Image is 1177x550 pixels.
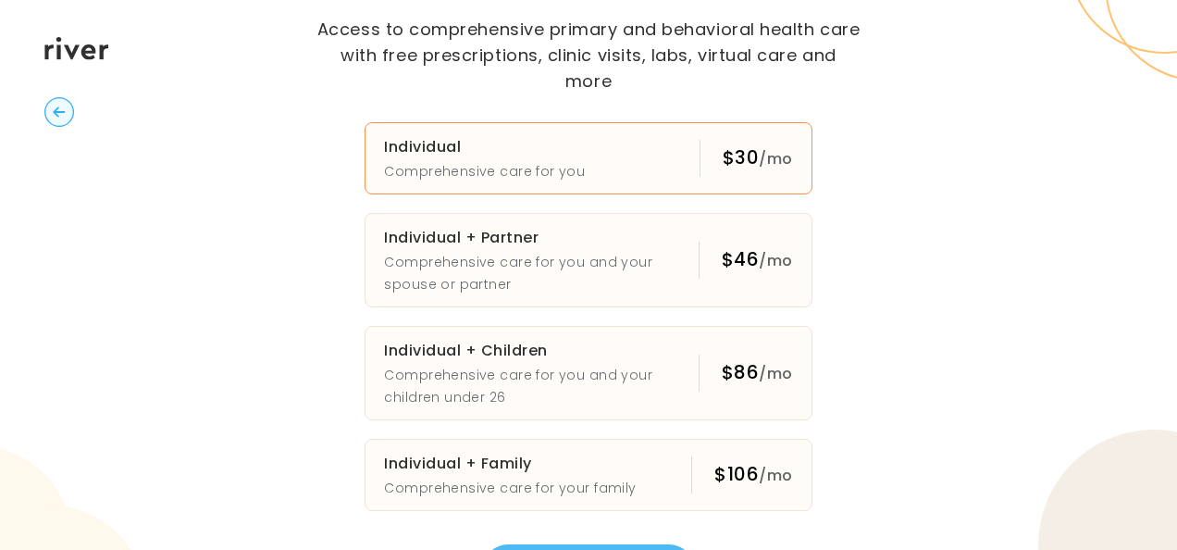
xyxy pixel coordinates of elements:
[384,364,698,408] p: Comprehensive care for you and your children under 26
[365,122,812,194] button: IndividualComprehensive care for you$30/mo
[316,17,861,94] p: Access to comprehensive primary and behavioral health care with free prescriptions, clinic visits...
[384,160,585,182] p: Comprehensive care for you
[384,477,636,499] p: Comprehensive care for your family
[384,451,636,477] h3: Individual + Family
[759,465,792,486] span: /mo
[384,338,698,364] h3: Individual + Children
[384,225,698,251] h3: Individual + Partner
[722,246,793,274] div: $46
[384,134,585,160] h3: Individual
[722,359,793,387] div: $86
[759,148,792,169] span: /mo
[365,326,812,420] button: Individual + ChildrenComprehensive care for you and your children under 26$86/mo
[714,461,792,489] div: $106
[365,439,812,511] button: Individual + FamilyComprehensive care for your family$106/mo
[384,251,698,295] p: Comprehensive care for you and your spouse or partner
[723,144,793,172] div: $30
[759,250,792,271] span: /mo
[759,363,792,384] span: /mo
[365,213,812,307] button: Individual + PartnerComprehensive care for you and your spouse or partner$46/mo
